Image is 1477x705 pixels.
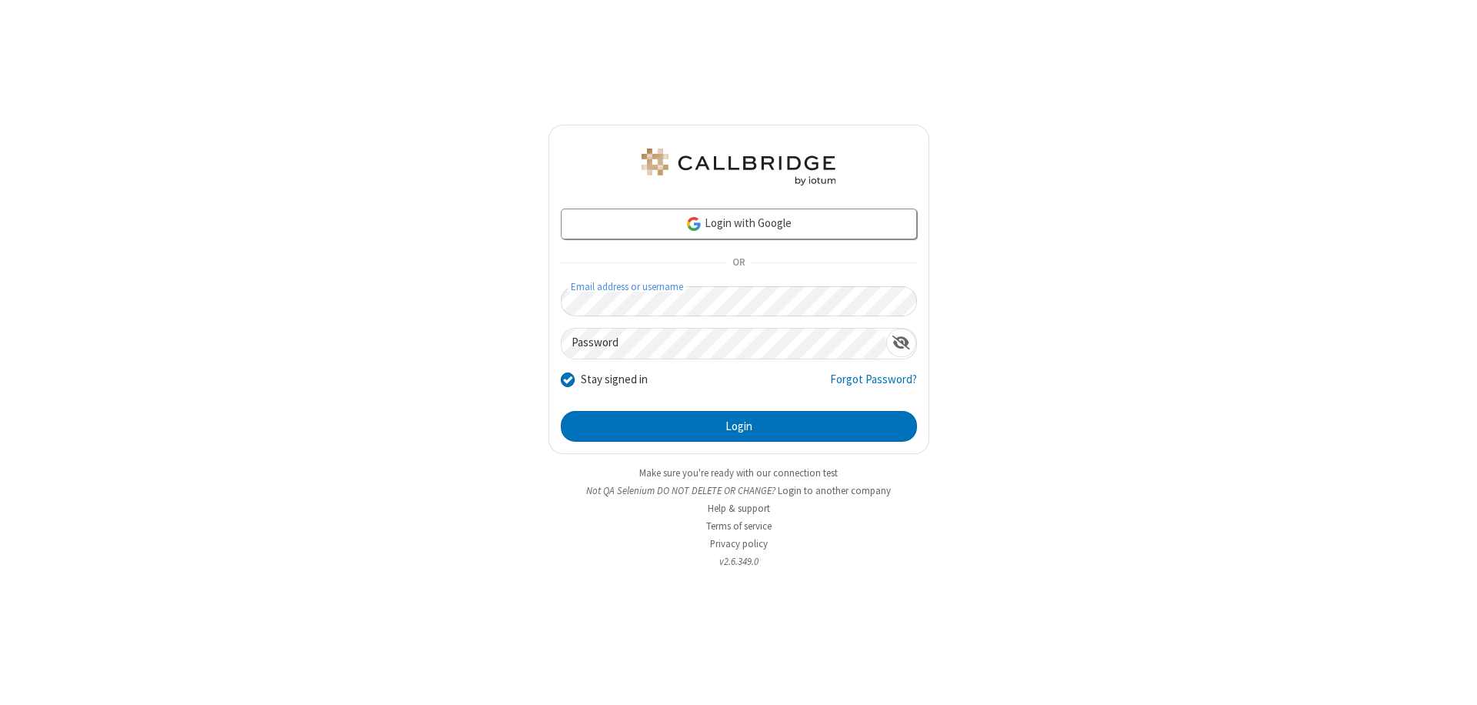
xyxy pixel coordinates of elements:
label: Stay signed in [581,371,648,389]
input: Password [562,329,886,359]
input: Email address or username [561,286,917,316]
a: Make sure you're ready with our connection test [639,466,838,479]
a: Terms of service [706,520,772,533]
span: OR [726,252,751,274]
img: google-icon.png [685,216,702,232]
li: Not QA Selenium DO NOT DELETE OR CHANGE? [548,483,929,498]
a: Privacy policy [710,537,768,550]
a: Forgot Password? [830,371,917,400]
button: Login to another company [778,483,891,498]
img: QA Selenium DO NOT DELETE OR CHANGE [638,149,839,185]
div: Show password [886,329,916,357]
button: Login [561,411,917,442]
a: Help & support [708,502,770,515]
li: v2.6.349.0 [548,554,929,569]
a: Login with Google [561,209,917,239]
